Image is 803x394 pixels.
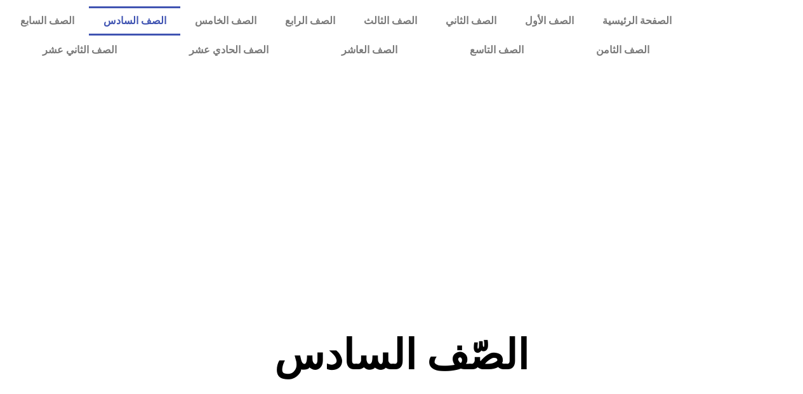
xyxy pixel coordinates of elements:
[431,6,510,36] a: الصف الثاني
[560,36,686,65] a: الصف الثامن
[588,6,686,36] a: الصفحة الرئيسية
[510,6,588,36] a: الصف الأول
[305,36,434,65] a: الصف العاشر
[270,6,349,36] a: الصف الرابع
[349,6,431,36] a: الصف الثالث
[180,6,270,36] a: الصف الخامس
[6,36,153,65] a: الصف الثاني عشر
[6,6,89,36] a: الصف السابع
[192,331,611,380] h2: الصّف السادس
[434,36,560,65] a: الصف التاسع
[153,36,305,65] a: الصف الحادي عشر
[89,6,180,36] a: الصف السادس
